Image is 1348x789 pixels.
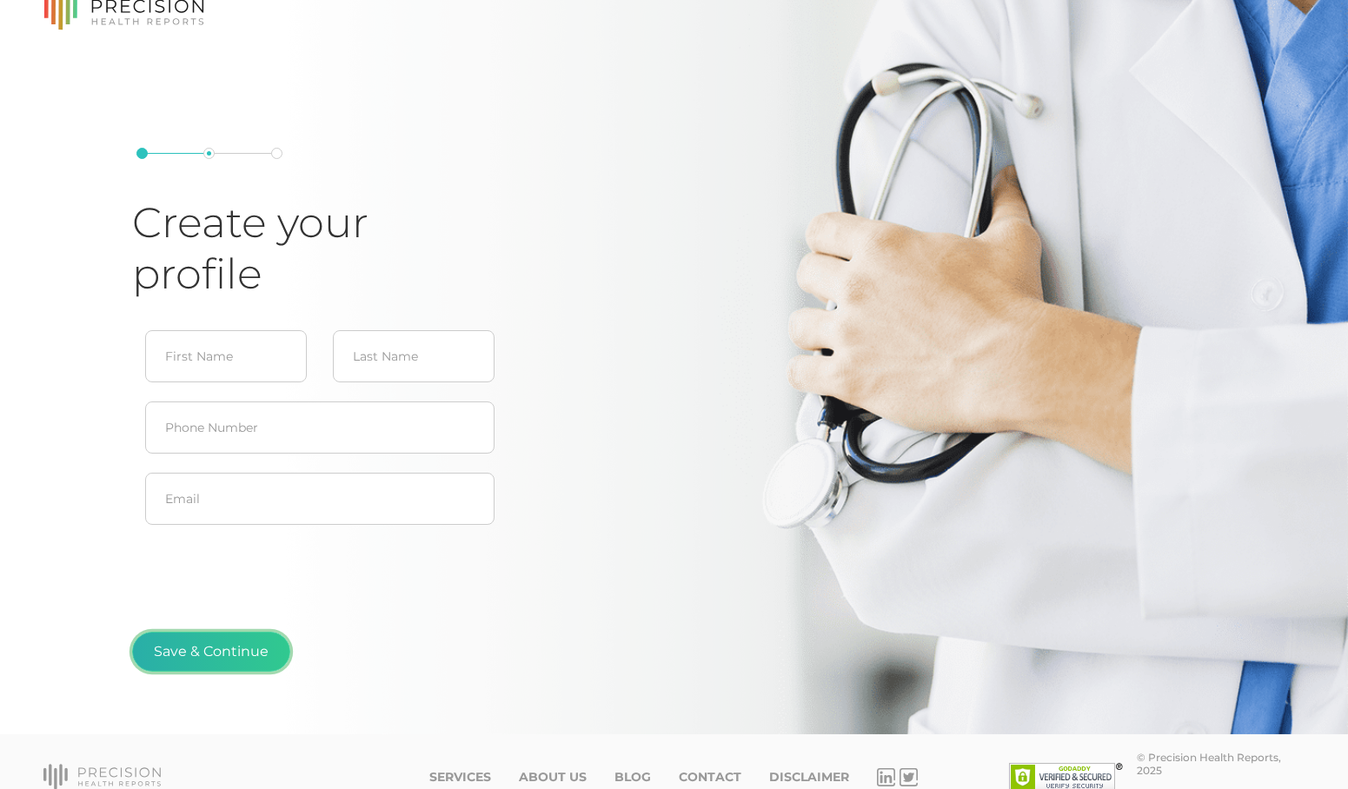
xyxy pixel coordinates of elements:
button: Save & Continue [132,632,290,672]
h1: Create your profile [132,197,508,300]
a: Blog [614,770,651,785]
input: Phone Number [145,401,495,454]
input: First Name [145,330,307,382]
a: Contact [679,770,741,785]
a: Disclaimer [769,770,849,785]
a: Services [429,770,491,785]
div: © Precision Health Reports, 2025 [1137,751,1305,777]
a: About Us [519,770,587,785]
input: Email [145,473,495,525]
input: Last Name [333,330,495,382]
